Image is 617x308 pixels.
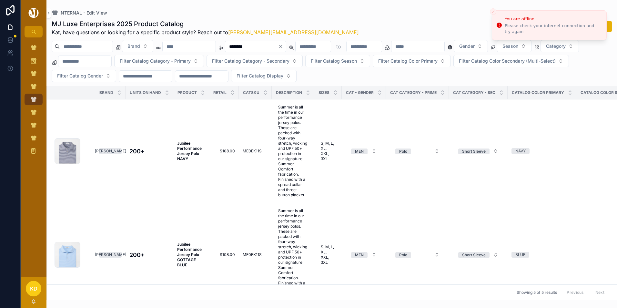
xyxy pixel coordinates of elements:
button: Select Button [231,70,297,82]
button: Select Button [390,249,445,261]
div: Polo [399,252,407,258]
button: Close toast [490,8,496,15]
button: Select Button [207,55,303,67]
div: MEN [355,149,364,154]
span: CAT CATEGORY - PRIME [390,90,437,95]
button: Select Button [114,55,204,67]
span: Summer is all the time in our performance jersey polos. These are packed with four-way stretch, w... [278,105,308,198]
button: Select Button [122,40,153,52]
span: ME0EK11S [243,252,262,257]
a: [PERSON_NAME] [99,148,122,154]
button: Select Button [52,70,116,82]
div: BLUE [515,252,525,258]
span: KD [30,285,37,293]
div: Polo [399,149,407,154]
a: BLUE [511,252,572,258]
a: NAVY [511,148,572,154]
h1: MJ Luxe Enterprises 2025 Product Catalog [52,19,359,28]
a: Jubilee Performance Jersey Polo COTTAGE BLUE [177,242,205,268]
button: Unselect POLO [395,252,411,258]
button: Select Button [373,55,451,67]
span: INTERNAL - Edit View [59,10,107,16]
a: S, M, L, XL, XXL, 3XL [318,242,338,268]
button: Select Button [541,40,579,52]
div: NAVY [515,148,526,154]
a: 200+ [129,147,169,156]
button: Unselect SHORT_SLEEVE [458,148,490,154]
img: App logo [27,8,40,18]
span: S, M, L, XL, XXL, 3XL [321,141,335,161]
button: Select Button [305,55,370,67]
div: You are offline [505,16,601,22]
span: Catalog Color Primary [512,90,564,95]
button: Select Button [497,40,531,52]
span: Filter Catalog Display [237,73,283,79]
span: Brand [127,43,140,49]
a: Jubilee Performance Jersey Polo NAVY [177,141,205,161]
a: $108.00 [213,149,235,154]
a: Select Button [453,145,504,157]
span: CAT - GENDER [346,90,374,95]
div: [PERSON_NAME] [95,252,126,258]
span: Filter Catalog Color Primary [378,58,438,64]
a: Summer is all the time in our performance jersey polos. These are packed with four-way stretch, w... [276,102,310,200]
button: Clear [278,44,286,49]
span: Showing 5 of 5 results [517,290,557,295]
button: Select Button [346,145,382,157]
span: Filter Catalog Gender [57,73,103,79]
a: [PERSON_NAME][EMAIL_ADDRESS][DOMAIN_NAME] [228,29,359,36]
span: Filter Catalog Color Secondary (Multi-Select) [459,58,556,64]
span: Brand [99,90,113,95]
div: Short Sleeve [462,252,486,258]
strong: Jubilee Performance Jersey Polo NAVY [177,141,203,161]
button: Select Button [454,40,488,52]
span: ME0EK11S [243,149,262,154]
span: Kat, have questions or looking for a specific product style? Reach out to [52,28,359,36]
button: Select Button [346,249,382,261]
span: Category [546,43,566,49]
a: Select Button [390,145,445,157]
a: [PERSON_NAME] [99,252,122,258]
strong: Jubilee Performance Jersey Polo COTTAGE BLUE [177,242,203,267]
span: Units On Hand [130,90,161,95]
button: Unselect POLO [395,148,411,154]
div: [PERSON_NAME] [95,148,126,154]
button: Select Button [390,145,445,157]
span: Summer is all the time in our performance jersey polos. These are packed with four-way stretch, w... [278,208,308,301]
span: Description [276,90,302,95]
a: Summer is all the time in our performance jersey polos. These are packed with four-way stretch, w... [276,206,310,304]
span: Filter Catalog Season [311,58,357,64]
a: Select Button [346,249,382,261]
p: to [336,43,341,50]
div: Short Sleeve [462,149,486,154]
a: $108.00 [213,252,235,257]
a: S, M, L, XL, XXL, 3XL [318,138,338,164]
span: Filter Catalog Category - Primary [120,58,191,64]
a: Select Button [390,249,445,261]
a: ME0EK11S [243,252,268,257]
div: MEN [355,252,364,258]
div: scrollable content [21,37,46,165]
a: INTERNAL - Edit View [52,10,107,16]
span: Gender [459,43,475,49]
a: Select Button [453,249,504,261]
span: SIZES [319,90,329,95]
span: CAT CATEGORY - SEC [453,90,495,95]
a: Select Button [346,145,382,157]
button: Select Button [453,55,569,67]
a: ME0EK11S [243,149,268,154]
a: 200+ [129,251,169,259]
button: Select Button [453,249,503,261]
span: Retail [213,90,227,95]
span: S, M, L, XL, XXL, 3XL [321,244,335,265]
button: Unselect SHORT_SLEEVE [458,252,490,258]
button: Select Button [453,145,503,157]
span: Product [177,90,197,95]
div: Please check your internet connection and try again [505,23,601,35]
span: CATSKU [243,90,259,95]
span: Season [502,43,518,49]
span: Filter Catalog Category - Secondary [212,58,289,64]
